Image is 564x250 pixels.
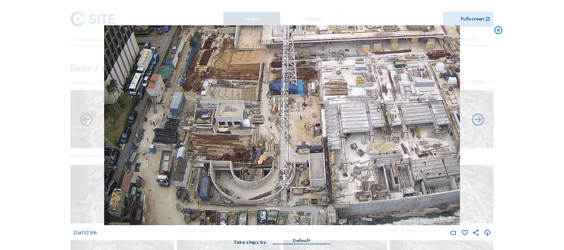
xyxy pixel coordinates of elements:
[104,25,460,225] img: Image
[234,240,267,245] div: Take steps by:
[79,113,94,128] i: Forward
[470,113,485,128] i: Back
[273,237,330,244] div: Default
[74,230,97,236] span: [DATE] 11:15
[461,16,484,22] div: Fullscreen
[293,237,310,245] div: Default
